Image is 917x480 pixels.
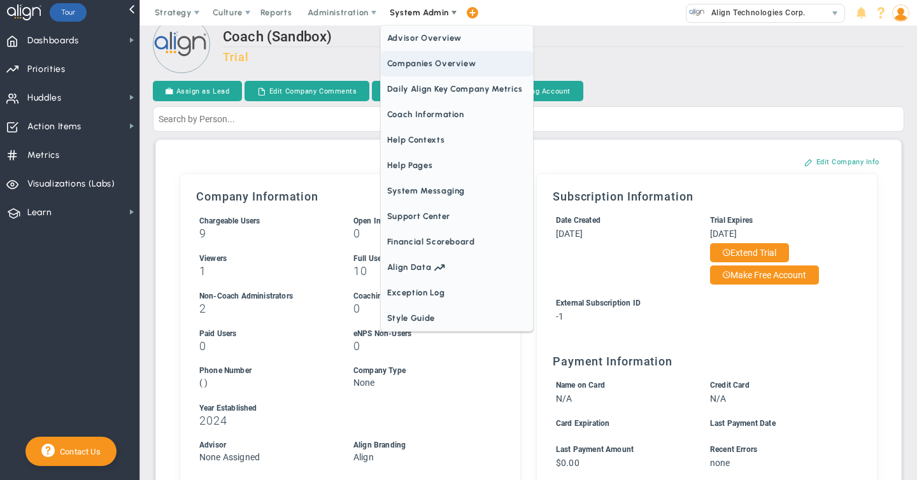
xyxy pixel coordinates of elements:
[353,265,484,277] h3: 10
[213,8,243,17] span: Culture
[556,215,686,227] div: Date Created
[199,265,330,277] h3: 1
[381,153,533,178] span: Help Pages
[710,243,789,262] button: Extend Trial
[689,4,705,20] img: 10991.Company.photo
[556,393,572,404] span: N/A
[556,379,686,392] div: Name on Card
[381,229,533,255] span: Financial Scoreboard
[381,102,533,127] span: Coach Information
[372,81,452,101] button: Send Invoice
[27,171,115,197] span: Visualizations (Labs)
[199,378,203,388] span: (
[826,4,844,22] span: select
[556,311,564,321] span: -1
[705,4,806,21] span: Align Technologies Corp.
[556,229,583,239] span: [DATE]
[381,280,533,306] span: Exception Log
[153,106,904,132] input: Search by Person...
[223,50,904,64] h3: Trial
[27,56,66,83] span: Priorities
[199,414,484,427] h3: 2024
[353,227,484,239] h3: 0
[199,302,330,314] h3: 2
[556,444,686,456] div: Last Payment Amount
[710,393,726,404] span: N/A
[353,216,411,225] span: Open Invitations
[710,265,819,285] button: Make Free Account
[381,255,533,280] a: Align Data
[381,178,533,204] span: System Messaging
[196,190,504,203] h3: Company Information
[710,379,841,392] div: Credit Card
[710,458,730,468] span: none
[199,404,257,413] span: Year Established
[199,215,260,225] label: Includes Users + Open Invitations, excludes Coaching Staff
[710,215,841,227] div: Trial Expires
[27,85,62,111] span: Huddles
[153,81,242,101] button: Assign as Lead
[199,216,260,225] span: Chargeable Users
[27,27,79,54] span: Dashboards
[556,458,579,468] span: $0.00
[553,355,861,368] h3: Payment Information
[556,418,686,430] div: Card Expiration
[155,8,192,17] span: Strategy
[199,439,330,451] div: Advisor
[381,51,533,76] span: Companies Overview
[381,127,533,153] span: Help Contexts
[710,229,737,239] span: [DATE]
[353,302,484,314] h3: 0
[390,8,449,17] span: System Admin
[245,81,369,101] button: Edit Company Comments
[353,254,388,263] span: Full Users
[27,142,60,169] span: Metrics
[353,340,484,352] h3: 0
[710,444,841,456] div: Recent Errors
[556,297,841,309] div: External Subscription ID
[199,227,330,239] h3: 9
[353,365,484,377] div: Company Type
[223,29,904,47] h2: Coach (Sandbox)
[553,190,861,203] h3: Subscription Information
[199,292,293,300] span: Non-Coach Administrators
[27,113,82,140] span: Action Items
[353,378,375,388] span: None
[199,365,330,377] div: Phone Number
[199,340,330,352] h3: 0
[27,199,52,226] span: Learn
[353,329,411,338] span: eNPS Non-Users
[381,204,533,229] span: Support Center
[892,4,909,22] img: 50249.Person.photo
[204,378,208,388] span: )
[381,306,533,331] span: Style Guide
[710,418,841,430] div: Last Payment Date
[308,8,368,17] span: Administration
[199,254,227,263] span: Viewers
[381,76,533,102] span: Daily Align Key Company Metrics
[199,452,260,462] span: None Assigned
[199,329,237,338] span: Paid Users
[792,152,892,172] button: Edit Company Info
[153,16,210,73] img: Loading...
[381,25,533,51] span: Advisor Overview
[353,292,405,300] span: Coaching Staff
[353,439,484,451] div: Align Branding
[55,447,101,456] span: Contact Us
[353,452,374,462] span: Align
